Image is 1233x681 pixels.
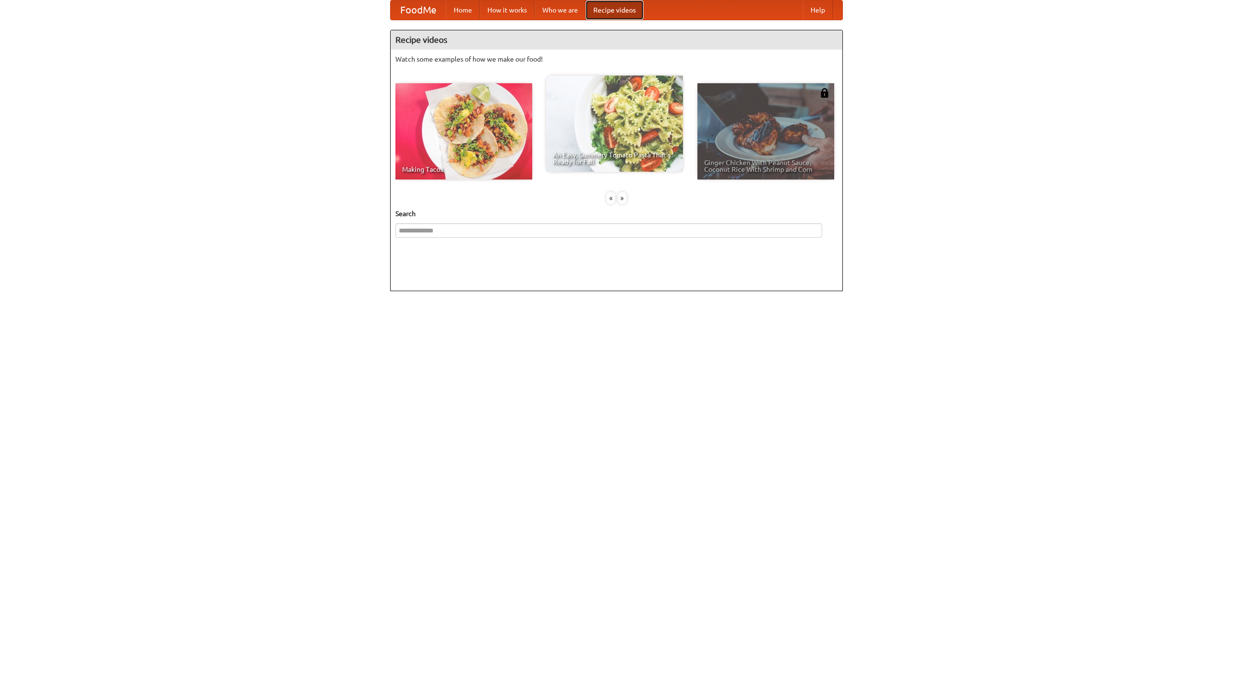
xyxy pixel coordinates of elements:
a: Who we are [535,0,586,20]
p: Watch some examples of how we make our food! [395,54,838,64]
span: Making Tacos [402,166,525,173]
h4: Recipe videos [391,30,842,50]
div: « [606,192,615,204]
a: Making Tacos [395,83,532,180]
div: » [618,192,627,204]
img: 483408.png [820,88,829,98]
a: An Easy, Summery Tomato Pasta That's Ready for Fall [546,76,683,172]
a: FoodMe [391,0,446,20]
a: How it works [480,0,535,20]
a: Home [446,0,480,20]
span: An Easy, Summery Tomato Pasta That's Ready for Fall [553,152,676,165]
h5: Search [395,209,838,218]
a: Help [803,0,833,20]
a: Recipe videos [586,0,643,20]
